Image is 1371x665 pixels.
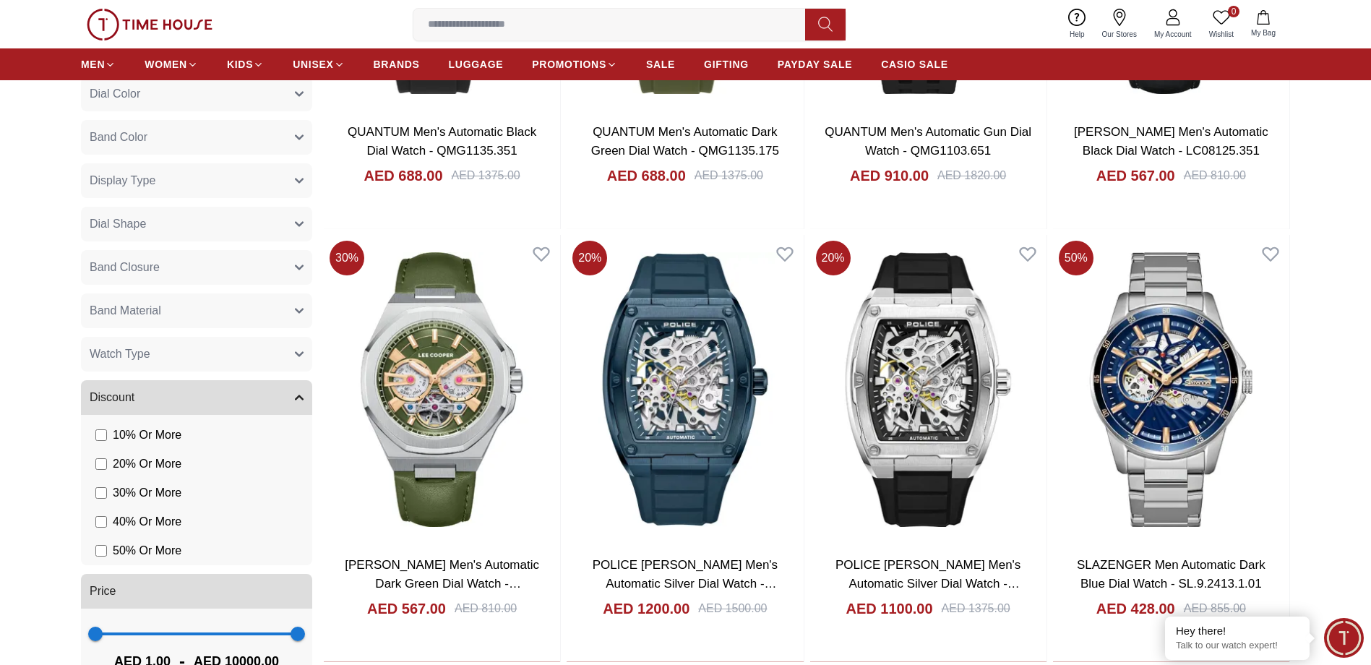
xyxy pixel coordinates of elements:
a: PAYDAY SALE [778,51,852,77]
span: KIDS [227,57,253,72]
span: My Account [1148,29,1198,40]
a: BRANDS [374,51,420,77]
span: 20 % [816,241,851,275]
div: AED 1820.00 [937,167,1006,184]
span: 50 % Or More [113,542,181,559]
span: UNISEX [293,57,333,72]
span: Band Closure [90,259,160,276]
input: 40% Or More [95,516,107,528]
span: SALE [646,57,675,72]
button: Price [81,574,312,609]
h4: AED 688.00 [364,166,443,186]
a: [PERSON_NAME] Men's Automatic Black Dial Watch - LC08125.351 [1074,125,1268,158]
a: POLICE [PERSON_NAME] Men's Automatic Silver Dial Watch - PEWJR0005905 [593,558,778,609]
button: Dial Shape [81,207,312,241]
a: CASIO SALE [881,51,948,77]
div: AED 1500.00 [698,600,767,617]
input: 30% Or More [95,487,107,499]
h4: AED 1100.00 [846,598,932,619]
span: WOMEN [145,57,187,72]
span: Dial Color [90,85,140,103]
span: 30 % [330,241,364,275]
span: Our Stores [1096,29,1143,40]
a: PROMOTIONS [532,51,617,77]
span: BRANDS [374,57,420,72]
input: 10% Or More [95,429,107,441]
img: POLICE SKELETOR Men's Automatic Silver Dial Watch - PEWJR0005902 [810,235,1046,544]
span: Watch Type [90,346,150,363]
a: LUGGAGE [449,51,504,77]
a: UNISEX [293,51,344,77]
h4: AED 910.00 [850,166,929,186]
span: Help [1064,29,1091,40]
button: Display Type [81,163,312,198]
img: POLICE SKELETOR Men's Automatic Silver Dial Watch - PEWJR0005905 [567,235,803,544]
h4: AED 567.00 [1096,166,1175,186]
a: Help [1061,6,1093,43]
span: Band Color [90,129,147,146]
p: Talk to our watch expert! [1176,640,1299,652]
span: 20 % [572,241,607,275]
button: My Bag [1242,7,1284,41]
span: MEN [81,57,105,72]
img: LEE COOPER Men's Automatic Dark Green Dial Watch - LC08125.375 [324,235,560,544]
div: AED 1375.00 [452,167,520,184]
button: Discount [81,380,312,415]
a: QUANTUM Men's Automatic Dark Green Dial Watch - QMG1135.175 [591,125,779,158]
span: PAYDAY SALE [778,57,852,72]
a: KIDS [227,51,264,77]
button: Watch Type [81,337,312,372]
span: Price [90,583,116,600]
span: Band Material [90,302,161,319]
span: PROMOTIONS [532,57,606,72]
h4: AED 567.00 [367,598,446,619]
span: My Bag [1245,27,1281,38]
div: AED 855.00 [1184,600,1246,617]
a: [PERSON_NAME] Men's Automatic Dark Green Dial Watch - LC08125.375 [345,558,539,609]
span: 50 % [1059,241,1093,275]
a: MEN [81,51,116,77]
a: QUANTUM Men's Automatic Black Dial Watch - QMG1135.351 [348,125,536,158]
a: 0Wishlist [1200,6,1242,43]
span: Dial Shape [90,215,146,233]
span: GIFTING [704,57,749,72]
div: Hey there! [1176,624,1299,638]
span: Wishlist [1203,29,1239,40]
h4: AED 428.00 [1096,598,1175,619]
div: AED 810.00 [1184,167,1246,184]
span: LUGGAGE [449,57,504,72]
a: WOMEN [145,51,198,77]
div: AED 1375.00 [695,167,763,184]
a: GIFTING [704,51,749,77]
span: 40 % Or More [113,513,181,531]
button: Band Color [81,120,312,155]
span: 10 % Or More [113,426,181,444]
a: POLICE [PERSON_NAME] Men's Automatic Silver Dial Watch - PEWJR0005902 [835,558,1020,609]
img: SLAZENGER Men Automatic Dark Blue Dial Watch - SL.9.2413.1.01 [1053,235,1289,544]
span: 30 % Or More [113,484,181,502]
button: Band Material [81,293,312,328]
h4: AED 688.00 [607,166,686,186]
span: CASIO SALE [881,57,948,72]
a: SLAZENGER Men Automatic Dark Blue Dial Watch - SL.9.2413.1.01 [1077,558,1265,591]
span: Display Type [90,172,155,189]
a: QUANTUM Men's Automatic Gun Dial Watch - QMG1103.651 [825,125,1031,158]
input: 50% Or More [95,545,107,557]
span: 20 % Or More [113,455,181,473]
a: SALE [646,51,675,77]
span: 0 [1228,6,1239,17]
h4: AED 1200.00 [603,598,689,619]
button: Dial Color [81,77,312,111]
div: Chat Widget [1324,618,1364,658]
button: Band Closure [81,250,312,285]
input: 20% Or More [95,458,107,470]
img: ... [87,9,212,40]
span: Discount [90,389,134,406]
div: AED 1375.00 [942,600,1010,617]
a: Our Stores [1093,6,1146,43]
div: AED 810.00 [455,600,517,617]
